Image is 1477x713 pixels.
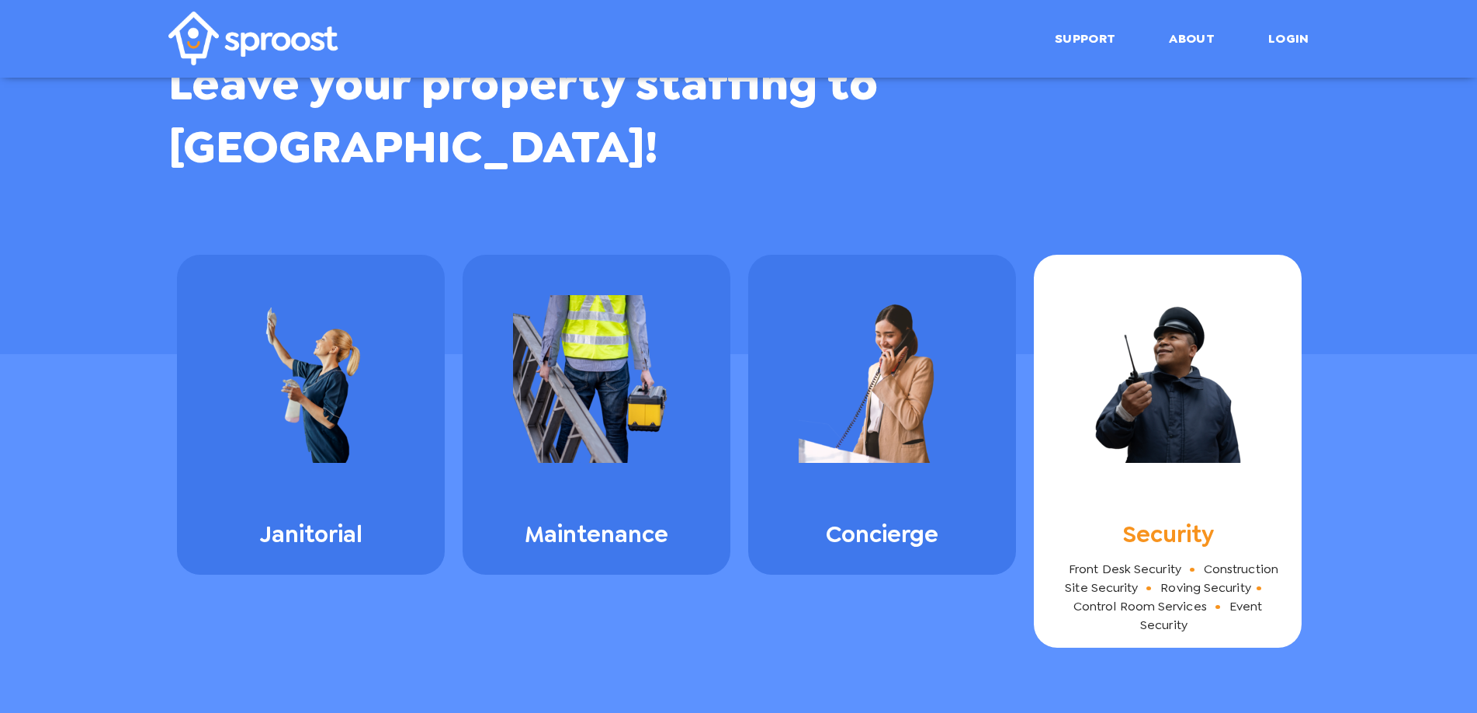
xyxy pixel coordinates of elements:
[1169,31,1215,46] a: About
[1025,255,1311,648] a: slider Security Front Desk Security Construction Site Security Roving Security Control Room Servi...
[454,255,740,575] a: slider Maintenance
[513,520,681,548] span: Maintenance
[1084,520,1252,548] span: Security
[1268,31,1309,46] a: Login
[227,520,395,548] span: Janitorial
[1073,579,1271,614] li: Control Room Services
[168,52,1309,178] h2: Leave your property staffing to [GEOGRAPHIC_DATA]!
[799,295,966,463] img: slider
[1057,561,1189,577] li: Front Desk Security
[1055,31,1115,46] a: Support
[1065,561,1278,596] li: Construction Site Security
[168,255,454,575] a: slider Janitorial
[799,520,966,548] span: Concierge
[1084,295,1252,463] img: slider
[1149,579,1258,596] li: Roving Security
[740,255,1025,575] a: slider Concierge
[168,12,338,66] img: Sproost
[227,295,395,463] img: slider
[513,295,681,463] img: slider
